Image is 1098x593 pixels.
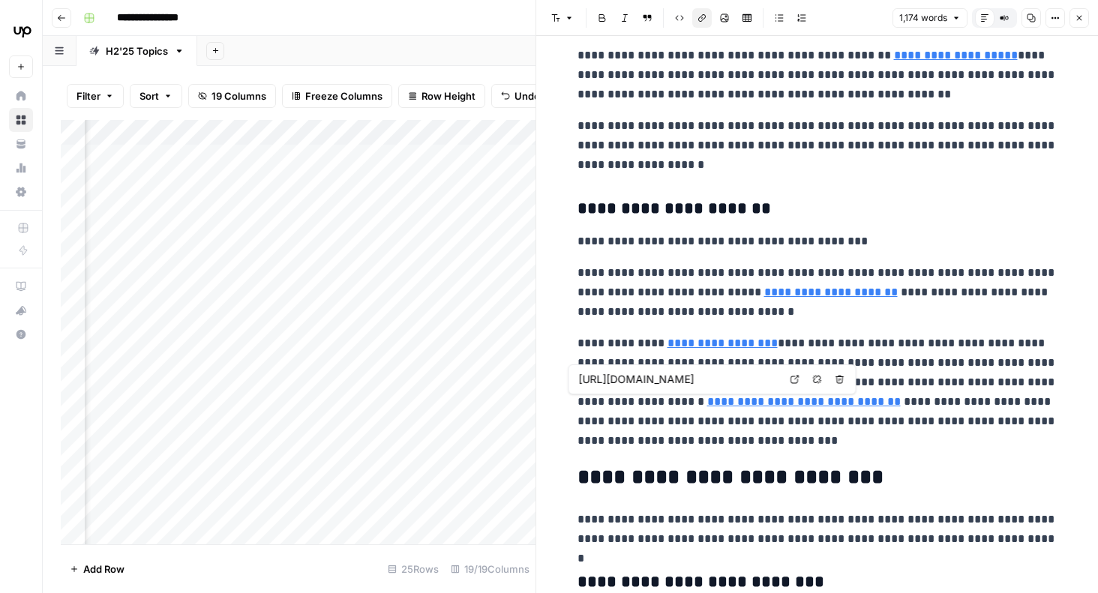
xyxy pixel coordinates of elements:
a: Home [9,84,33,108]
div: H2'25 Topics [106,43,168,58]
span: 1,174 words [899,11,947,25]
button: Add Row [61,557,133,581]
button: Sort [130,84,182,108]
button: Workspace: Upwork [9,12,33,49]
div: 25 Rows [382,557,445,581]
div: 19/19 Columns [445,557,535,581]
a: Settings [9,180,33,204]
a: H2'25 Topics [76,36,197,66]
button: 19 Columns [188,84,276,108]
a: AirOps Academy [9,274,33,298]
button: Freeze Columns [282,84,392,108]
a: Your Data [9,132,33,156]
span: Freeze Columns [305,88,382,103]
span: Filter [76,88,100,103]
button: Help + Support [9,322,33,346]
button: 1,174 words [892,8,967,28]
button: Row Height [398,84,485,108]
button: Undo [491,84,550,108]
span: 19 Columns [211,88,266,103]
span: Sort [139,88,159,103]
img: Upwork Logo [9,17,36,44]
button: Filter [67,84,124,108]
span: Add Row [83,562,124,577]
span: Row Height [421,88,475,103]
a: Usage [9,156,33,180]
span: Undo [514,88,540,103]
div: What's new? [10,299,32,322]
button: What's new? [9,298,33,322]
a: Browse [9,108,33,132]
